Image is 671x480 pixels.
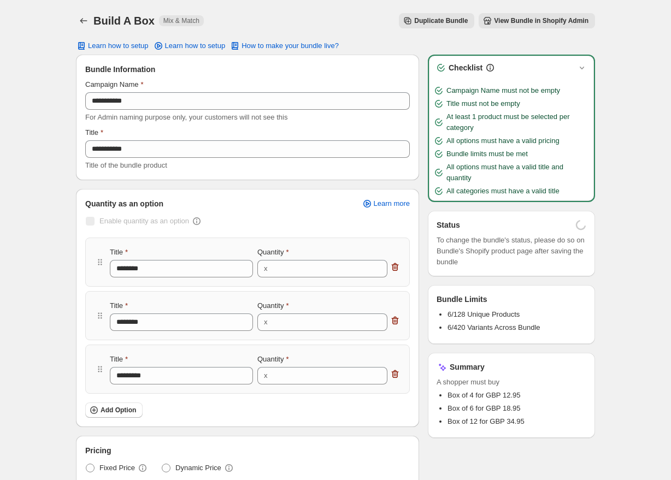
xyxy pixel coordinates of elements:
[437,294,487,305] h3: Bundle Limits
[85,402,143,418] button: Add Option
[99,463,135,473] span: Fixed Price
[257,354,289,365] label: Quantity
[355,196,416,211] a: Learn more
[450,362,485,372] h3: Summary
[449,62,482,73] h3: Checklist
[69,38,155,54] button: Learn how to setup
[76,13,91,28] button: Back
[242,42,339,50] span: How to make your bundle live?
[85,161,167,169] span: Title of the bundle product
[448,416,586,427] li: Box of 12 for GBP 34.95
[479,13,595,28] button: View Bundle in Shopify Admin
[88,42,149,50] span: Learn how to setup
[446,186,560,197] span: All categories must have a valid title
[448,390,586,401] li: Box of 4 for GBP 12.95
[448,310,520,318] span: 6/128 Unique Products
[437,377,586,388] span: A shopper must buy
[85,445,111,456] span: Pricing
[446,98,520,109] span: Title must not be empty
[494,16,588,25] span: View Bundle in Shopify Admin
[85,64,155,75] span: Bundle Information
[264,317,268,328] div: x
[99,217,189,225] span: Enable quantity as an option
[85,198,163,209] span: Quantity as an option
[437,235,586,268] span: To change the bundle's status, please do so on Bundle's Shopify product page after saving the bundle
[264,370,268,381] div: x
[374,199,410,208] span: Learn more
[85,79,144,90] label: Campaign Name
[110,247,128,258] label: Title
[446,149,528,159] span: Bundle limits must be met
[146,38,232,54] a: Learn how to setup
[110,300,128,311] label: Title
[110,354,128,365] label: Title
[437,220,460,230] h3: Status
[446,135,560,146] span: All options must have a valid pricing
[101,406,136,414] span: Add Option
[446,162,590,183] span: All options must have a valid title and quantity
[223,38,345,54] button: How to make your bundle live?
[257,247,289,258] label: Quantity
[446,111,590,133] span: At least 1 product must be selected per category
[414,16,468,25] span: Duplicate Bundle
[165,42,226,50] span: Learn how to setup
[163,16,199,25] span: Mix & Match
[446,85,560,96] span: Campaign Name must not be empty
[85,113,287,121] span: For Admin naming purpose only, your customers will not see this
[175,463,221,473] span: Dynamic Price
[257,300,289,311] label: Quantity
[448,403,586,414] li: Box of 6 for GBP 18.95
[93,14,155,27] h1: Build A Box
[85,127,103,138] label: Title
[448,323,540,331] span: 6/420 Variants Across Bundle
[399,13,474,28] button: Duplicate Bundle
[264,263,268,274] div: x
